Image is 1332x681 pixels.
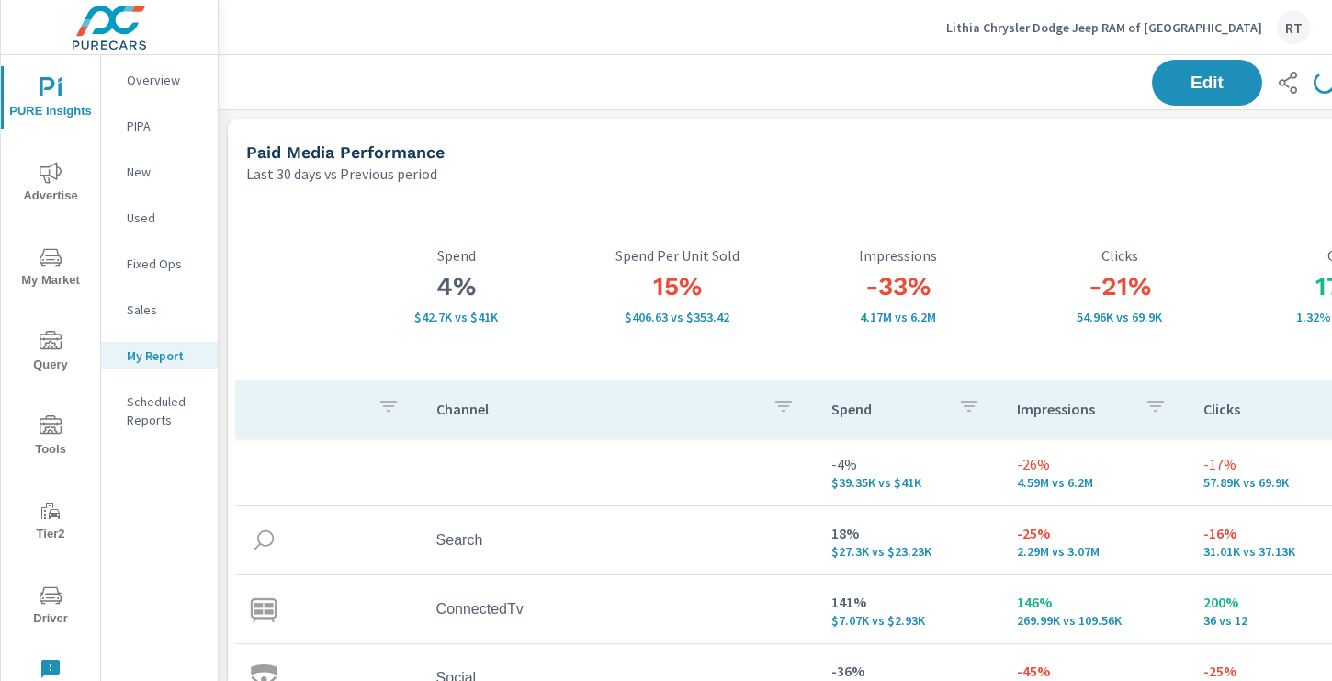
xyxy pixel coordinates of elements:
[1203,400,1316,418] p: Clicks
[831,453,988,475] p: -4%
[246,142,445,162] h5: Paid Media Performance
[127,346,203,365] p: My Report
[1009,310,1230,324] p: 54,959 vs 69,904
[6,162,95,207] span: Advertise
[567,247,788,264] p: Spend Per Unit Sold
[6,585,95,630] span: Driver
[250,527,277,554] img: icon-search.svg
[345,271,567,302] h3: 4%
[1152,60,1262,106] button: Edit
[6,331,95,376] span: Query
[436,400,758,418] p: Channel
[101,342,218,369] div: My Report
[788,310,1010,324] p: 4.17M vs 6.2M
[1270,64,1306,101] button: Share Report
[1277,11,1310,44] div: RT
[1009,247,1230,264] p: Clicks
[1017,453,1174,475] p: -26%
[1009,271,1230,302] h3: -21%
[127,209,203,227] p: Used
[101,66,218,94] div: Overview
[788,247,1010,264] p: Impressions
[127,255,203,273] p: Fixed Ops
[831,613,988,628] p: $7,066 vs $2,929
[1017,591,1174,613] p: 146%
[1017,400,1130,418] p: Impressions
[831,544,988,559] p: $27,303 vs $23,227
[101,250,218,278] div: Fixed Ops
[788,271,1010,302] h3: -33%
[422,517,817,563] td: Search
[1170,74,1244,91] span: Edit
[6,77,95,122] span: PURE Insights
[127,301,203,319] p: Sales
[345,247,567,264] p: Spend
[101,388,218,434] div: Scheduled Reports
[1017,522,1174,544] p: -25%
[6,415,95,460] span: Tools
[127,71,203,89] p: Overview
[831,475,988,490] p: $39,350 vs $40,996
[246,163,437,185] p: Last 30 days vs Previous period
[1017,613,1174,628] p: 269,993 vs 109,561
[1017,475,1174,490] p: 4,589,305 vs 6,201,613
[6,500,95,545] span: Tier2
[101,112,218,140] div: PIPA
[101,296,218,323] div: Sales
[946,19,1262,36] p: Lithia Chrysler Dodge Jeep RAM of [GEOGRAPHIC_DATA]
[250,596,277,623] img: icon-connectedtv.svg
[422,586,817,632] td: ConnectedTv
[127,117,203,135] p: PIPA
[567,271,788,302] h3: 15%
[831,522,988,544] p: 18%
[831,400,944,418] p: Spend
[127,392,203,429] p: Scheduled Reports
[101,204,218,232] div: Used
[101,158,218,186] div: New
[345,310,567,324] p: $42,696 vs $40,996
[1017,544,1174,559] p: 2,289,845 vs 3,068,688
[127,163,203,181] p: New
[831,591,988,613] p: 141%
[6,246,95,291] span: My Market
[567,310,788,324] p: $406.63 vs $353.42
